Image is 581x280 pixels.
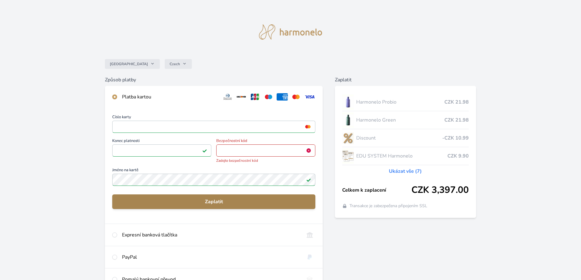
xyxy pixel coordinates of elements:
[110,62,148,66] span: [GEOGRAPHIC_DATA]
[356,116,444,124] span: Harmonelo Green
[236,93,247,101] img: discover.svg
[259,24,322,40] img: logo.svg
[304,231,315,239] img: onlineBanking_CZ.svg
[356,134,442,142] span: Discount
[356,98,444,106] span: Harmonelo Probio
[444,98,469,106] span: CZK 21.98
[112,168,315,174] span: Jméno na kartě
[249,93,261,101] img: jcb.svg
[112,139,211,144] span: Konec platnosti
[263,93,274,101] img: maestro.svg
[342,148,354,164] img: Edu-System-Harmonelo-v2-lo.jpg
[122,253,299,261] div: PayPal
[304,253,315,261] img: paypal.svg
[112,174,315,186] input: Jméno na kartěPlatné pole
[112,115,315,121] span: Číslo karty
[202,148,207,153] img: Platné pole
[342,186,411,194] span: Celkem k zaplacení
[105,59,160,69] button: [GEOGRAPHIC_DATA]
[170,62,180,66] span: Czech
[444,116,469,124] span: CZK 21.98
[115,146,209,155] iframe: Iframe pro datum vypršení platnosti
[219,146,313,155] iframe: Iframe pro bezpečnostní kód
[290,93,302,101] img: mc.svg
[122,93,217,101] div: Platba kartou
[447,152,469,160] span: CZK 9.90
[216,139,315,144] span: Bezpečnostní kód
[335,76,476,83] h6: Zaplatit
[306,177,311,182] img: Platné pole
[411,185,469,196] span: CZK 3,397.00
[216,158,315,163] span: Zadejte bezpečnostní kód
[342,112,354,128] img: CLEAN_GREEN_se_stinem_x-lo.jpg
[277,93,288,101] img: amex.svg
[342,94,354,110] img: CLEAN_PROBIO_se_stinem_x-lo.jpg
[389,168,422,175] a: Ukázat vše (7)
[112,194,315,209] button: Zaplatit
[222,93,233,101] img: diners.svg
[304,124,312,129] img: mc
[342,130,354,146] img: discount-lo.png
[115,122,313,131] iframe: Iframe pro číslo karty
[442,134,469,142] span: -CZK 10.99
[306,148,311,153] img: Chyba
[105,76,323,83] h6: Způsob platby
[304,93,315,101] img: visa.svg
[117,198,310,205] span: Zaplatit
[356,152,447,160] span: EDU SYSTEM Harmonelo
[165,59,192,69] button: Czech
[122,231,299,239] div: Expresní banková tlačítka
[350,203,427,209] span: Transakce je zabezpečena připojením SSL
